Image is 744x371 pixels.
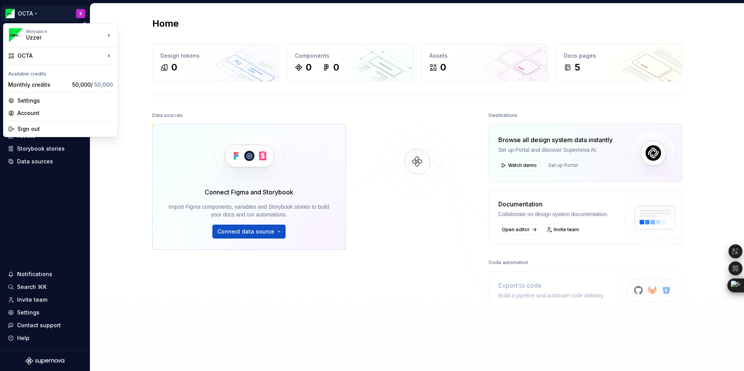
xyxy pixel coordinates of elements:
[5,66,116,79] div: Available credits
[17,52,105,60] div: OCTA
[17,97,113,105] div: Settings
[72,81,113,88] span: 50,000 /
[26,34,92,41] div: Uzzer
[9,28,23,42] img: bf57eda1-e70d-405f-8799-6995c3035d87.png
[94,81,113,88] span: 50,000
[17,125,113,133] div: Sign out
[8,81,69,89] div: Monthly credits
[17,109,113,117] div: Account
[26,29,105,34] div: Workspace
